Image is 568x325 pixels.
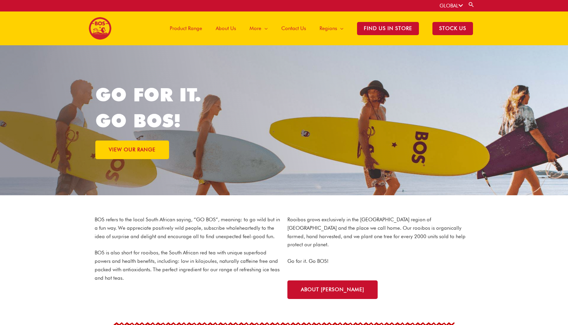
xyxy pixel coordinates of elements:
span: Product Range [170,18,202,39]
span: Regions [319,18,337,39]
a: Product Range [163,11,209,45]
img: BOS logo finals-200px [89,17,112,40]
a: Contact Us [275,11,313,45]
span: Find Us in Store [357,22,419,35]
a: Regions [313,11,350,45]
p: BOS is also short for rooibos, the South African red tea with unique superfood powers and health ... [95,249,281,282]
a: About [PERSON_NAME] [287,280,378,299]
a: Search button [468,1,475,8]
a: STOCK US [426,11,480,45]
a: VIEW OUR RANGE [95,141,169,159]
h1: GO FOR IT. GO BOS! [95,82,284,134]
a: More [243,11,275,45]
p: Rooibos grows exclusively in the [GEOGRAPHIC_DATA] region of [GEOGRAPHIC_DATA] and the place we c... [287,216,473,249]
p: BOS refers to the local South African saying, “GO BOS”, meaning: to go wild but in a fun way. We ... [95,216,281,241]
span: About Us [216,18,236,39]
span: Contact Us [281,18,306,39]
nav: Site Navigation [158,11,480,45]
a: Find Us in Store [350,11,426,45]
p: Go for it. Go BOS! [287,257,473,266]
span: More [250,18,261,39]
a: GLOBAL [440,3,463,9]
span: VIEW OUR RANGE [109,147,156,152]
span: About [PERSON_NAME] [301,287,364,292]
a: About Us [209,11,243,45]
span: STOCK US [432,22,473,35]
